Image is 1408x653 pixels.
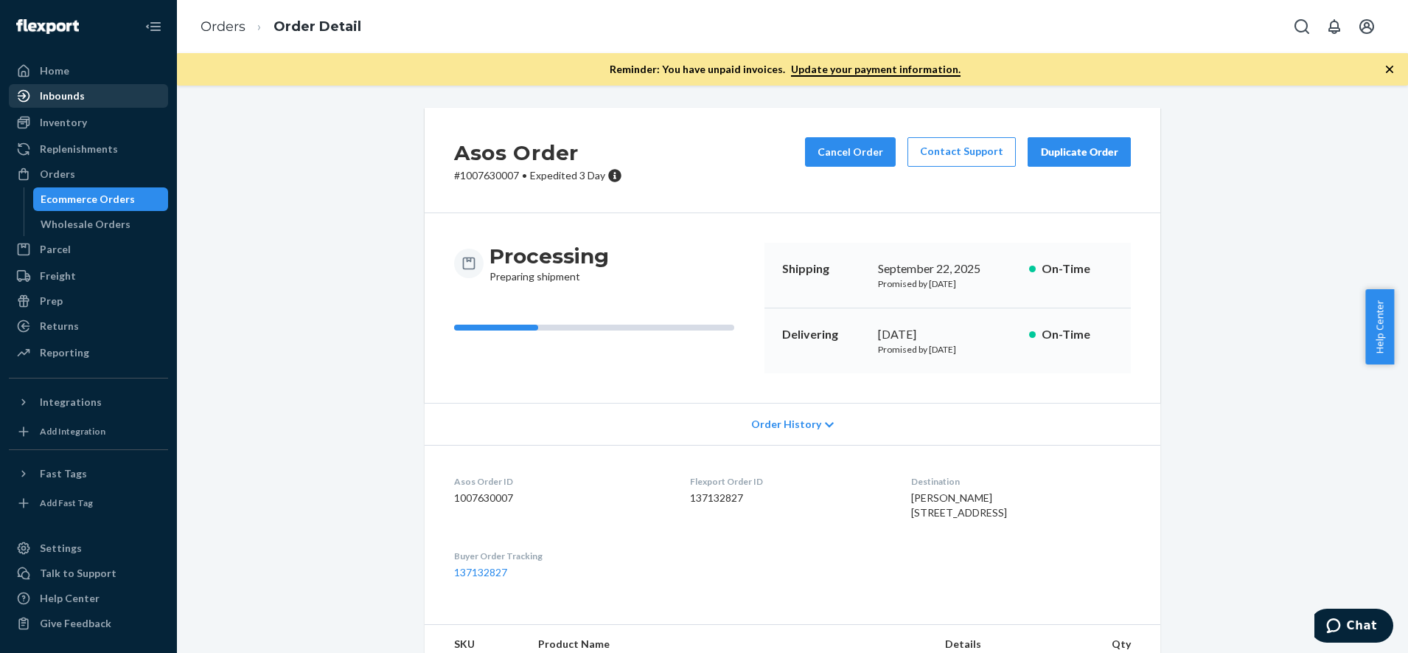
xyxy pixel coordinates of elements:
[878,260,1017,277] div: September 22, 2025
[40,425,105,438] div: Add Integration
[9,238,168,261] a: Parcel
[454,550,666,562] dt: Buyer Order Tracking
[489,243,609,269] h3: Processing
[40,167,75,182] div: Orders
[33,213,169,236] a: Wholesale Orders
[9,289,168,313] a: Prep
[40,395,102,410] div: Integrations
[454,168,622,183] p: # 1007630007
[40,142,118,156] div: Replenishments
[489,243,609,284] div: Preparing shipment
[9,491,168,515] a: Add Fast Tag
[9,111,168,134] a: Inventory
[40,63,69,78] div: Home
[40,319,79,334] div: Returns
[1287,12,1317,41] button: Open Search Box
[522,169,527,182] span: •
[273,18,361,35] a: Order Detail
[791,63,961,77] a: Update your payment information.
[1042,326,1113,343] p: On-Time
[1365,289,1394,364] button: Help Center
[41,192,135,207] div: Ecommerce Orders
[9,462,168,486] button: Fast Tags
[907,137,1016,167] a: Contact Support
[610,62,961,77] p: Reminder: You have unpaid invoices.
[878,326,1017,343] div: [DATE]
[40,466,87,481] div: Fast Tags
[878,343,1017,356] p: Promised by [DATE]
[9,390,168,414] button: Integrations
[454,475,666,488] dt: Asos Order ID
[782,326,866,343] p: Delivering
[9,536,168,560] a: Settings
[1320,12,1349,41] button: Open notifications
[9,137,168,161] a: Replenishments
[41,217,130,232] div: Wholesale Orders
[1314,609,1393,646] iframe: Opens a widget where you can chat to one of our agents
[1028,137,1131,167] button: Duplicate Order
[40,541,82,556] div: Settings
[1042,260,1113,277] p: On-Time
[33,187,169,211] a: Ecommerce Orders
[40,89,85,103] div: Inbounds
[16,19,79,34] img: Flexport logo
[9,314,168,338] a: Returns
[9,562,168,585] button: Talk to Support
[201,18,245,35] a: Orders
[40,497,93,509] div: Add Fast Tag
[40,115,87,130] div: Inventory
[9,84,168,108] a: Inbounds
[40,616,111,631] div: Give Feedback
[9,612,168,635] button: Give Feedback
[911,475,1131,488] dt: Destination
[751,417,821,432] span: Order History
[1040,145,1118,159] div: Duplicate Order
[454,491,666,505] dd: 1007630007
[9,420,168,443] a: Add Integration
[139,12,168,41] button: Close Navigation
[530,169,605,182] span: Expedited 3 Day
[40,591,100,606] div: Help Center
[189,5,373,49] ol: breadcrumbs
[9,341,168,364] a: Reporting
[782,260,866,277] p: Shipping
[9,59,168,83] a: Home
[9,264,168,288] a: Freight
[1352,12,1381,41] button: Open account menu
[40,294,63,308] div: Prep
[9,587,168,610] a: Help Center
[40,269,76,283] div: Freight
[805,137,896,167] button: Cancel Order
[454,566,507,578] a: 137132827
[454,137,622,168] h2: Asos Order
[9,162,168,186] a: Orders
[690,491,887,505] dd: 137132827
[911,491,1007,519] span: [PERSON_NAME] [STREET_ADDRESS]
[878,277,1017,290] p: Promised by [DATE]
[40,566,116,581] div: Talk to Support
[40,242,71,257] div: Parcel
[690,475,887,488] dt: Flexport Order ID
[40,345,89,360] div: Reporting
